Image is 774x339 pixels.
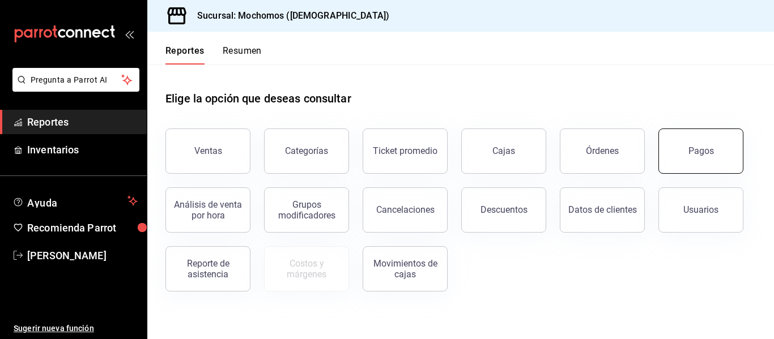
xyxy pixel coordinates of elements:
[165,45,205,65] button: Reportes
[560,128,645,174] button: Órdenes
[27,248,138,263] span: [PERSON_NAME]
[188,9,389,23] h3: Sucursal: Mochomos ([DEMOGRAPHIC_DATA])
[376,204,435,215] div: Cancelaciones
[461,187,546,233] button: Descuentos
[683,204,718,215] div: Usuarios
[27,114,138,130] span: Reportes
[12,68,139,92] button: Pregunta a Parrot AI
[560,187,645,233] button: Datos de clientes
[223,45,262,65] button: Resumen
[165,246,250,291] button: Reporte de asistencia
[461,128,546,174] a: Cajas
[8,82,139,94] a: Pregunta a Parrot AI
[658,187,743,233] button: Usuarios
[586,145,619,156] div: Órdenes
[173,258,243,280] div: Reporte de asistencia
[31,74,122,86] span: Pregunta a Parrot AI
[568,204,637,215] div: Datos de clientes
[271,199,342,221] div: Grupos modificadores
[370,258,440,280] div: Movimientos de cajas
[688,145,714,156] div: Pagos
[373,145,437,156] div: Ticket promedio
[363,187,448,233] button: Cancelaciones
[165,187,250,233] button: Análisis de venta por hora
[363,128,448,174] button: Ticket promedio
[492,144,516,158] div: Cajas
[480,204,528,215] div: Descuentos
[264,246,349,291] button: Contrata inventarios para ver este reporte
[27,142,138,157] span: Inventarios
[165,45,262,65] div: navigation tabs
[264,187,349,233] button: Grupos modificadores
[14,323,138,334] span: Sugerir nueva función
[27,220,138,235] span: Recomienda Parrot
[285,145,328,156] div: Categorías
[194,145,222,156] div: Ventas
[27,194,123,208] span: Ayuda
[264,128,349,174] button: Categorías
[165,128,250,174] button: Ventas
[271,258,342,280] div: Costos y márgenes
[363,246,448,291] button: Movimientos de cajas
[125,29,134,38] button: open_drawer_menu
[165,90,351,107] h1: Elige la opción que deseas consultar
[658,128,743,174] button: Pagos
[173,199,243,221] div: Análisis de venta por hora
